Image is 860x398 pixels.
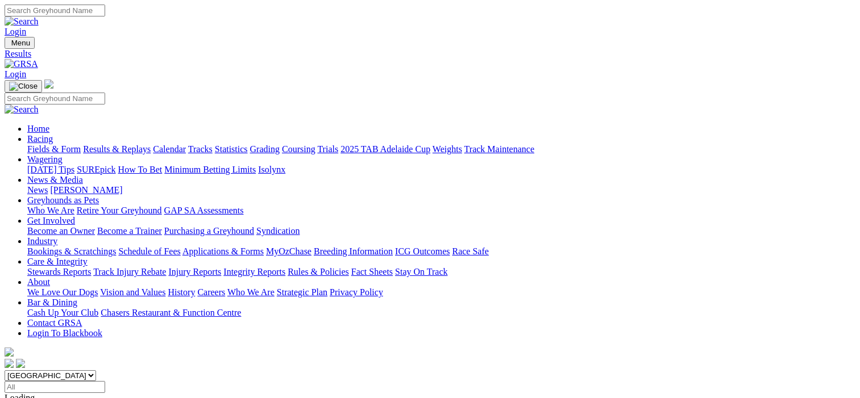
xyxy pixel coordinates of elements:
a: Integrity Reports [223,267,285,276]
a: Who We Are [27,206,74,215]
a: Rules & Policies [288,267,349,276]
a: Bookings & Scratchings [27,246,116,256]
img: logo-grsa-white.png [5,347,14,357]
button: Toggle navigation [5,37,35,49]
a: [DATE] Tips [27,165,74,174]
img: twitter.svg [16,359,25,368]
a: ICG Outcomes [395,246,450,256]
a: Schedule of Fees [118,246,180,256]
a: Applications & Forms [182,246,264,256]
a: Get Involved [27,216,75,225]
a: Calendar [153,144,186,154]
div: Care & Integrity [27,267,855,277]
a: Greyhounds as Pets [27,195,99,205]
a: About [27,277,50,287]
a: Purchasing a Greyhound [164,226,254,236]
img: logo-grsa-white.png [44,79,53,89]
a: Login [5,27,26,36]
a: [PERSON_NAME] [50,185,122,195]
div: News & Media [27,185,855,195]
a: Grading [250,144,280,154]
a: Fact Sheets [351,267,393,276]
a: Syndication [256,226,300,236]
a: Login [5,69,26,79]
a: Stewards Reports [27,267,91,276]
a: Injury Reports [168,267,221,276]
img: GRSA [5,59,38,69]
a: Vision and Values [100,287,165,297]
a: How To Bet [118,165,163,174]
a: Stay On Track [395,267,447,276]
a: Fields & Form [27,144,81,154]
a: Become a Trainer [97,226,162,236]
button: Toggle navigation [5,80,42,93]
a: Strategic Plan [277,287,327,297]
div: Racing [27,144,855,154]
a: Race Safe [452,246,488,256]
a: Trials [317,144,338,154]
a: Home [27,124,49,133]
a: Who We Are [227,287,275,297]
div: Wagering [27,165,855,175]
a: Bar & Dining [27,298,77,307]
a: Breeding Information [314,246,393,256]
span: Menu [11,39,30,47]
div: About [27,287,855,298]
a: Become an Owner [27,226,95,236]
a: Privacy Policy [330,287,383,297]
div: Get Involved [27,226,855,236]
a: Minimum Betting Limits [164,165,256,174]
div: Industry [27,246,855,257]
a: 2025 TAB Adelaide Cup [340,144,430,154]
a: Login To Blackbook [27,328,102,338]
a: Industry [27,236,57,246]
a: GAP SA Assessments [164,206,244,215]
a: Statistics [215,144,248,154]
a: Chasers Restaurant & Function Centre [101,308,241,317]
a: Tracks [188,144,213,154]
a: Racing [27,134,53,144]
a: Wagering [27,154,63,164]
input: Search [5,5,105,16]
a: We Love Our Dogs [27,287,98,297]
a: Retire Your Greyhound [77,206,162,215]
div: Bar & Dining [27,308,855,318]
a: Weights [433,144,462,154]
img: Search [5,16,39,27]
img: facebook.svg [5,359,14,368]
a: Track Injury Rebate [93,267,166,276]
input: Select date [5,381,105,393]
a: SUREpick [77,165,115,174]
div: Greyhounds as Pets [27,206,855,216]
a: Cash Up Your Club [27,308,98,317]
a: News & Media [27,175,83,185]
img: Search [5,104,39,115]
a: Contact GRSA [27,318,82,328]
a: Results & Replays [83,144,151,154]
a: Careers [197,287,225,297]
a: Isolynx [258,165,285,174]
a: Coursing [282,144,315,154]
a: Results [5,49,855,59]
a: News [27,185,48,195]
a: MyOzChase [266,246,311,256]
input: Search [5,93,105,104]
img: Close [9,82,38,91]
a: Care & Integrity [27,257,88,266]
a: Track Maintenance [464,144,534,154]
a: History [168,287,195,297]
